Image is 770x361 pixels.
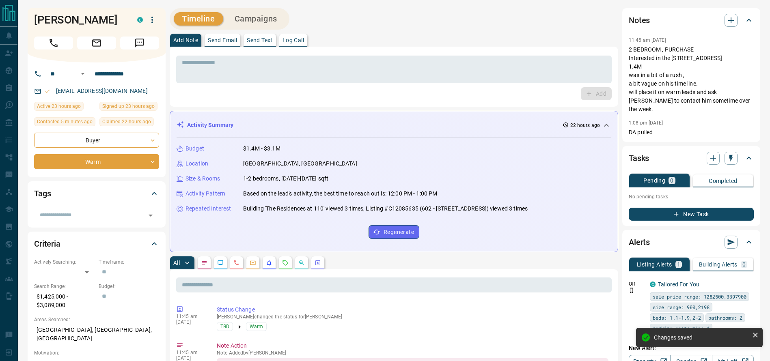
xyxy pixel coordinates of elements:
h2: Alerts [629,236,650,249]
p: Search Range: [34,283,95,290]
div: Alerts [629,232,754,252]
p: Log Call [283,37,304,43]
h2: Tasks [629,152,649,165]
button: Open [145,210,156,221]
p: Areas Searched: [34,316,159,323]
button: Timeline [174,12,223,26]
span: Signed up 23 hours ago [102,102,155,110]
p: No pending tasks [629,191,754,203]
svg: Calls [233,260,240,266]
span: sale price range: 1282500,3397900 [653,292,746,301]
p: 11:45 am [DATE] [629,37,666,43]
div: Warm [34,154,159,169]
p: DA pulled [629,128,754,137]
p: [PERSON_NAME] changed the status for [PERSON_NAME] [217,314,608,320]
button: Regenerate [369,225,419,239]
p: Size & Rooms [185,174,220,183]
svg: Opportunities [298,260,305,266]
div: Buyer [34,133,159,148]
p: Timeframe: [99,258,159,266]
p: Send Email [208,37,237,43]
p: [GEOGRAPHIC_DATA], [GEOGRAPHIC_DATA], [GEOGRAPHIC_DATA] [34,323,159,345]
p: 1 [677,262,680,267]
p: Location [185,159,208,168]
p: 0 [742,262,746,267]
p: Repeated Interest [185,204,231,213]
div: Tags [34,184,159,203]
div: Sun Oct 12 2025 [99,117,159,129]
div: Tasks [629,148,754,168]
p: Budget: [99,283,159,290]
p: Motivation: [34,349,159,357]
div: condos.ca [650,281,656,287]
p: 2 BEDROOM , PURCHASE Interested in the [STREET_ADDRESS] 1.4M was in a bit of a rush , a bit vague... [629,45,754,114]
div: Notes [629,11,754,30]
p: Building 'The Residences at 110' viewed 3 times, Listing #C12085635 (602 - [STREET_ADDRESS]) view... [243,204,528,213]
p: Budget [185,144,204,153]
div: condos.ca [137,17,143,23]
p: New Alert: [629,344,754,352]
p: 1:08 pm [DATE] [629,120,663,126]
span: Email [77,37,116,49]
div: Mon Oct 13 2025 [34,117,95,129]
p: Send Text [247,37,273,43]
p: 22 hours ago [570,122,600,129]
svg: Push Notification Only [629,288,634,293]
p: All [173,260,180,266]
button: Campaigns [226,12,285,26]
p: Note Added by [PERSON_NAME] [217,350,608,356]
div: Criteria [34,234,159,254]
svg: Emails [250,260,256,266]
svg: Agent Actions [315,260,321,266]
a: Tailored For You [658,281,699,288]
button: Open [78,69,88,79]
span: size range: 900,2198 [653,303,710,311]
span: Warm [250,322,263,331]
p: 0 [670,178,673,183]
span: Claimed 22 hours ago [102,118,151,126]
p: Actively Searching: [34,258,95,266]
p: Note Action [217,342,608,350]
a: [EMAIL_ADDRESS][DOMAIN_NAME] [56,88,148,94]
p: Status Change [217,305,608,314]
p: Off [629,280,645,288]
span: Message [120,37,159,49]
p: Activity Summary [187,121,233,129]
p: [GEOGRAPHIC_DATA], [GEOGRAPHIC_DATA] [243,159,357,168]
svg: Lead Browsing Activity [217,260,224,266]
span: TBD [220,322,229,331]
p: [DATE] [176,355,205,361]
p: Based on the lead's activity, the best time to reach out is: 12:00 PM - 1:00 PM [243,189,437,198]
div: Activity Summary22 hours ago [177,118,611,133]
p: [DATE] [176,319,205,325]
h2: Criteria [34,237,60,250]
span: bathrooms: 2 [708,314,742,322]
h2: Notes [629,14,650,27]
p: Pending [643,178,665,183]
p: 11:45 am [176,314,205,319]
h1: [PERSON_NAME] [34,13,125,26]
p: Listing Alerts [637,262,672,267]
span: parking spots min: 1 [653,324,710,332]
div: Sun Oct 12 2025 [34,102,95,113]
svg: Requests [282,260,289,266]
p: $1,425,000 - $3,089,000 [34,290,95,312]
div: Changes saved [654,334,749,341]
p: Completed [709,178,738,184]
span: Contacted 5 minutes ago [37,118,93,126]
p: 11:45 am [176,350,205,355]
p: 1-2 bedrooms, [DATE]-[DATE] sqft [243,174,328,183]
span: Call [34,37,73,49]
h2: Tags [34,187,51,200]
p: $1.4M - $3.1M [243,144,280,153]
p: Building Alerts [699,262,738,267]
span: Active 23 hours ago [37,102,81,110]
p: Add Note [173,37,198,43]
div: Sun Oct 12 2025 [99,102,159,113]
svg: Listing Alerts [266,260,272,266]
p: Activity Pattern [185,189,225,198]
svg: Notes [201,260,207,266]
button: New Task [629,208,754,221]
span: beds: 1.1-1.9,2-2 [653,314,701,322]
svg: Email Valid [45,88,50,94]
